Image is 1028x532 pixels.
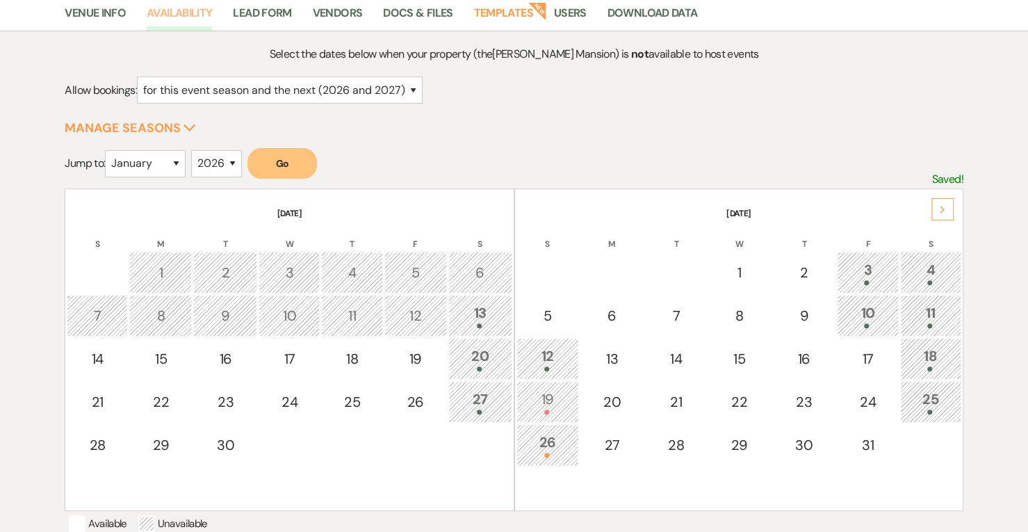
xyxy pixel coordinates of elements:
[780,348,829,369] div: 16
[259,221,320,250] th: W
[392,348,439,369] div: 19
[65,122,196,134] button: Manage Seasons
[177,45,851,63] p: Select the dates below when your property (the [PERSON_NAME] Mansion ) is available to host events
[780,305,829,326] div: 9
[74,305,120,326] div: 7
[137,305,184,326] div: 8
[67,191,512,220] th: [DATE]
[588,435,637,456] div: 27
[516,191,961,220] th: [DATE]
[266,305,312,326] div: 10
[524,432,571,458] div: 26
[313,4,363,31] a: Vendors
[845,303,890,328] div: 10
[137,435,184,456] div: 29
[74,392,120,412] div: 21
[201,305,250,326] div: 9
[392,262,439,283] div: 5
[524,346,571,371] div: 12
[908,259,954,285] div: 4
[329,392,375,412] div: 25
[716,305,763,326] div: 8
[329,348,375,369] div: 18
[201,262,250,283] div: 2
[266,392,312,412] div: 24
[931,170,963,188] p: Saved!
[524,305,571,326] div: 5
[845,392,890,412] div: 24
[645,221,706,250] th: T
[65,4,126,31] a: Venue Info
[138,515,208,532] p: Unavailable
[716,392,763,412] div: 22
[383,4,452,31] a: Docs & Files
[74,348,120,369] div: 14
[456,303,505,328] div: 13
[193,221,257,250] th: T
[69,515,127,532] p: Available
[845,259,890,285] div: 3
[147,4,212,31] a: Availability
[908,346,954,371] div: 18
[716,262,763,283] div: 1
[607,4,698,31] a: Download Data
[653,305,699,326] div: 7
[384,221,447,250] th: F
[716,435,763,456] div: 29
[392,392,439,412] div: 26
[780,435,829,456] div: 30
[708,221,771,250] th: W
[588,392,637,412] div: 20
[456,389,505,414] div: 27
[266,262,312,283] div: 3
[233,4,291,31] a: Lead Form
[554,4,587,31] a: Users
[329,262,375,283] div: 4
[900,221,961,250] th: S
[845,348,890,369] div: 17
[780,392,829,412] div: 23
[908,389,954,414] div: 25
[580,221,644,250] th: M
[845,435,890,456] div: 31
[528,1,547,20] strong: New
[448,221,512,250] th: S
[588,348,637,369] div: 13
[321,221,382,250] th: T
[129,221,192,250] th: M
[392,305,439,326] div: 12
[137,392,184,412] div: 22
[456,346,505,371] div: 20
[516,221,579,250] th: S
[772,221,836,250] th: T
[65,83,136,97] span: Allow bookings:
[631,47,648,61] strong: not
[201,392,250,412] div: 23
[201,435,250,456] div: 30
[456,262,505,283] div: 6
[780,262,829,283] div: 2
[716,348,763,369] div: 15
[653,435,699,456] div: 28
[201,348,250,369] div: 16
[266,348,312,369] div: 17
[653,348,699,369] div: 14
[137,348,184,369] div: 15
[473,4,532,31] a: Templates
[137,262,184,283] div: 1
[74,435,120,456] div: 28
[837,221,898,250] th: F
[65,156,105,170] span: Jump to:
[908,303,954,328] div: 11
[329,305,375,326] div: 11
[524,389,571,414] div: 19
[247,148,317,179] button: Go
[653,392,699,412] div: 21
[588,305,637,326] div: 6
[67,221,128,250] th: S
